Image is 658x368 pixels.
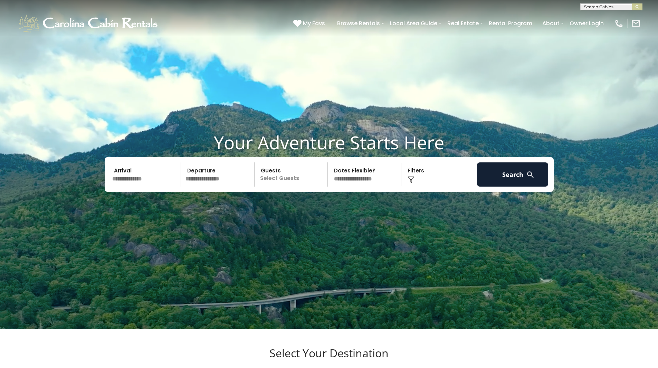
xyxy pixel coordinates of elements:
[526,170,535,179] img: search-regular-white.png
[257,162,328,187] p: Select Guests
[303,19,325,28] span: My Favs
[17,13,161,34] img: White-1-1-2.png
[477,162,549,187] button: Search
[539,17,563,29] a: About
[408,176,414,183] img: filter--v1.png
[485,17,536,29] a: Rental Program
[444,17,482,29] a: Real Estate
[566,17,607,29] a: Owner Login
[5,132,653,153] h1: Your Adventure Starts Here
[387,17,441,29] a: Local Area Guide
[631,19,641,28] img: mail-regular-white.png
[293,19,327,28] a: My Favs
[614,19,624,28] img: phone-regular-white.png
[334,17,383,29] a: Browse Rentals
